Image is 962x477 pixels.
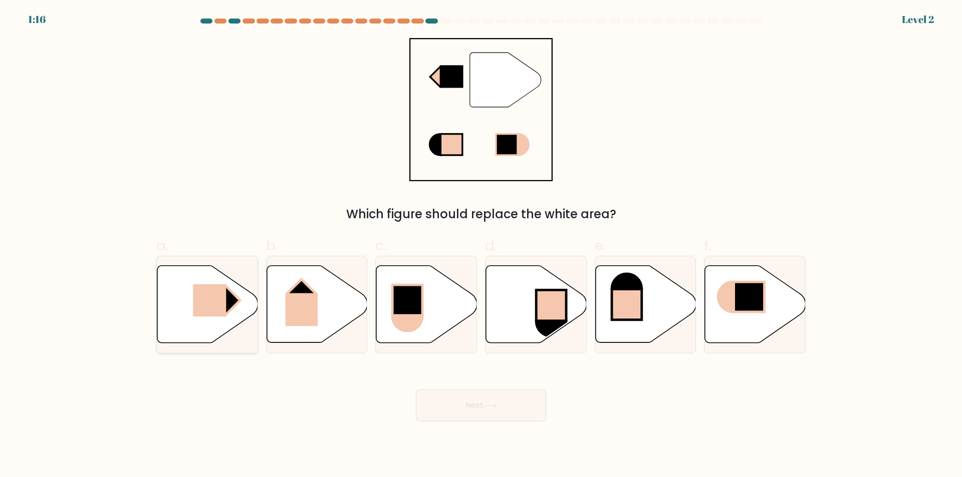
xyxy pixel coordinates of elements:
[902,12,934,27] div: Level 2
[595,236,606,255] span: e.
[162,205,800,223] div: Which figure should replace the white area?
[485,236,497,255] span: d.
[470,53,541,107] g: "
[266,236,278,255] span: b.
[704,236,711,255] span: f.
[156,236,168,255] span: a.
[375,236,386,255] span: c.
[28,12,46,27] div: 1:16
[416,389,546,421] button: Next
